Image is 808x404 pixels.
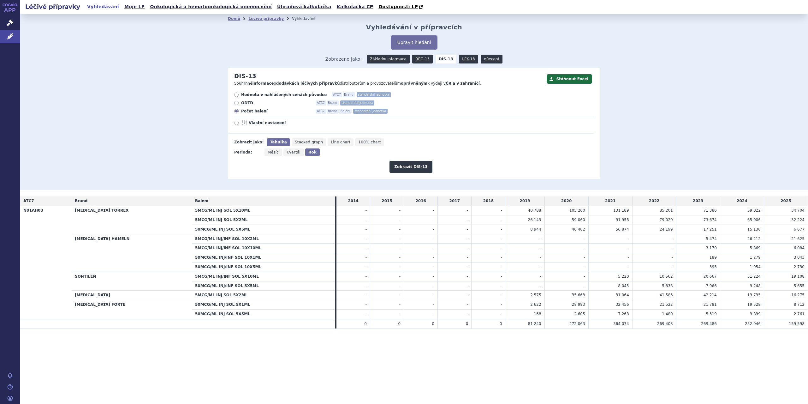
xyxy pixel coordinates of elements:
span: - [433,246,434,250]
span: Brand [343,92,355,97]
th: 50MCG/ML INJ/INF SOL 5X5ML [192,281,335,291]
h2: DIS-13 [234,73,256,80]
th: 50MCG/ML INJ SOL 5X5ML [192,309,335,319]
th: 50MCG/ML INJ/INF SOL 10X5ML [192,262,335,272]
span: - [399,255,401,260]
span: 40 788 [528,208,541,213]
span: - [584,237,585,241]
span: - [584,265,585,269]
span: - [365,312,367,316]
a: Moje LP [122,3,146,11]
span: Tabulka [270,140,287,144]
span: 56 874 [616,227,629,232]
span: 5 655 [794,284,805,288]
span: 0 [364,322,367,326]
span: 34 704 [791,208,805,213]
span: - [433,312,434,316]
span: - [365,227,367,232]
th: 5MCG/ML INJ/INF SOL 5X10ML [192,272,335,281]
span: - [584,255,585,260]
span: ODTD [241,100,311,106]
span: 31 224 [747,274,761,279]
span: 5 869 [750,246,760,250]
strong: informace [252,81,274,86]
td: 2023 [676,196,720,206]
td: 2014 [336,196,370,206]
span: - [399,265,401,269]
td: 2021 [588,196,632,206]
span: - [433,208,434,213]
span: 31 064 [616,293,629,297]
span: 1 480 [662,312,673,316]
span: - [467,227,468,232]
span: 16 275 [791,293,805,297]
li: Vyhledávání [292,14,324,23]
span: - [501,218,502,222]
span: 59 022 [747,208,761,213]
span: 71 386 [704,208,717,213]
span: 8 712 [794,302,805,307]
span: 5 220 [618,274,629,279]
span: - [399,208,401,213]
span: - [584,274,585,279]
span: - [501,227,502,232]
span: 6 084 [794,246,805,250]
h2: Léčivé přípravky [20,2,85,11]
span: 0 [500,322,502,326]
span: - [540,246,541,250]
th: [MEDICAL_DATA] FORTE [72,300,192,319]
span: - [467,274,468,279]
span: 32 224 [791,218,805,222]
span: Brand [75,199,87,203]
span: 2 575 [530,293,541,297]
span: ATC7 [23,199,34,203]
span: - [467,208,468,213]
span: - [433,293,434,297]
button: Zobrazit DIS-13 [389,161,432,173]
span: 5 838 [662,284,673,288]
a: Vyhledávání [85,3,121,11]
span: Balení [195,199,208,203]
span: 9 248 [750,284,760,288]
span: 19 528 [747,302,761,307]
span: - [433,227,434,232]
span: 2 761 [794,312,805,316]
span: 10 562 [660,274,673,279]
span: 28 993 [572,302,585,307]
span: - [365,218,367,222]
span: 8 045 [618,284,629,288]
p: Souhrnné o distributorům a provozovatelům k výdeji v . [234,81,544,86]
span: Brand [327,100,339,106]
span: 105 260 [569,208,585,213]
span: 7 268 [618,312,629,316]
td: 2022 [632,196,676,206]
span: - [671,255,673,260]
th: 5MCG/ML INJ SOL 5X2ML [192,291,335,300]
span: - [399,227,401,232]
span: 24 199 [660,227,673,232]
td: 2017 [438,196,472,206]
span: 395 [710,265,717,269]
strong: oprávněným [401,81,427,86]
span: - [467,312,468,316]
span: 15 130 [747,227,761,232]
a: Základní informace [367,55,410,63]
button: Stáhnout Excel [547,74,592,84]
span: 65 906 [747,218,761,222]
span: - [399,312,401,316]
span: standardní jednotka [357,92,391,97]
th: 5MCG/ML INJ SOL 5X10ML [192,206,335,215]
a: eRecept [481,55,502,63]
span: 79 020 [660,218,673,222]
div: Perioda: [234,148,261,156]
span: - [501,208,502,213]
span: Hodnota v nahlášených cenách původce [241,92,327,97]
span: 0 [432,322,435,326]
th: [MEDICAL_DATA] [72,291,192,300]
span: 17 251 [704,227,717,232]
span: 0 [398,322,401,326]
th: 5MCG/ML INJ/INF SOL 10X2ML [192,234,335,244]
span: - [540,265,541,269]
span: 26 212 [747,237,761,241]
strong: DIS-13 [436,55,456,63]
